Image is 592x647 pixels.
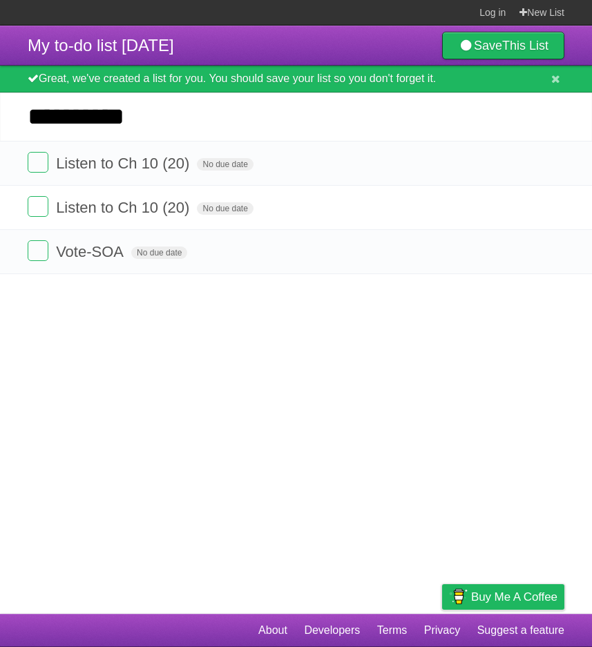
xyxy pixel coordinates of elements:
span: No due date [131,247,187,259]
a: Privacy [424,617,460,644]
label: Done [28,240,48,261]
span: No due date [197,202,253,215]
a: SaveThis List [442,32,564,59]
b: This List [502,39,548,52]
label: Done [28,196,48,217]
a: Buy me a coffee [442,584,564,610]
span: Listen to Ch 10 (20) [56,155,193,172]
a: Terms [377,617,408,644]
span: My to-do list [DATE] [28,36,174,55]
span: No due date [197,158,253,171]
img: Buy me a coffee [449,585,468,608]
a: Developers [304,617,360,644]
span: Buy me a coffee [471,585,557,609]
a: About [258,617,287,644]
span: Listen to Ch 10 (20) [56,199,193,216]
span: Vote-SOA [56,243,127,260]
a: Suggest a feature [477,617,564,644]
label: Done [28,152,48,173]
